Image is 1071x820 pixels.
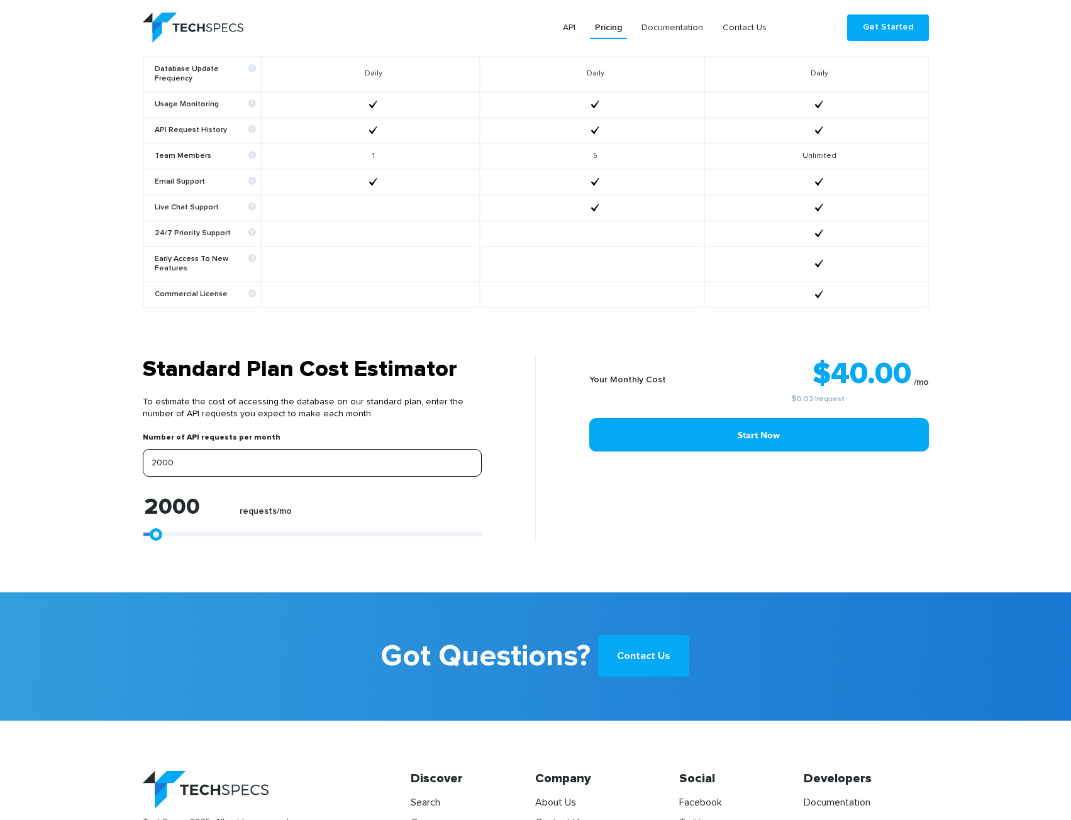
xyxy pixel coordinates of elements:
input: Enter your expected number of API requests [143,449,482,477]
td: Daily [480,57,704,92]
p: To estimate the cost of accessing the database on our standard plan, enter the number of API requ... [143,384,482,433]
b: Early Access To New Features [155,255,256,274]
b: Your Monthly Cost [589,375,666,384]
a: $0.02 [792,396,814,403]
td: 1 [261,143,480,169]
td: Daily [704,57,928,92]
strong: $40.00 [813,359,911,389]
a: Contact Us [718,16,772,39]
a: API [558,16,580,39]
a: Pricing [590,16,627,39]
h4: Company [535,771,660,790]
small: /request [708,396,929,403]
b: Usage Monitoring [155,100,256,109]
h4: Discover [411,771,535,790]
a: Documentation [636,16,708,39]
a: Search [411,797,440,807]
td: Unlimited [704,143,928,169]
sub: /mo [914,378,929,387]
td: Daily [261,57,480,92]
label: Number of API requests per month [143,433,280,449]
h3: Standard Plan Cost Estimator [143,356,482,384]
b: Email Support [155,177,256,187]
b: 24/7 Priority Support [155,229,256,238]
label: requests/mo [240,506,292,523]
b: Team Members [155,152,256,161]
a: Start Now [589,418,929,452]
td: 5 [480,143,704,169]
a: Documentation [804,797,870,807]
img: logo [143,13,243,43]
a: About Us [535,797,576,807]
a: Facebook [679,797,722,807]
a: Get Started [847,14,929,41]
b: Live Chat Support [155,203,256,213]
b: Commercial License [155,290,256,299]
h4: Social [679,771,804,790]
h4: Developers [804,771,928,790]
a: Contact Us [598,635,689,677]
b: API Request History [155,126,256,135]
b: Got Questions? [380,630,591,683]
b: Database Update Frequency [155,65,256,84]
